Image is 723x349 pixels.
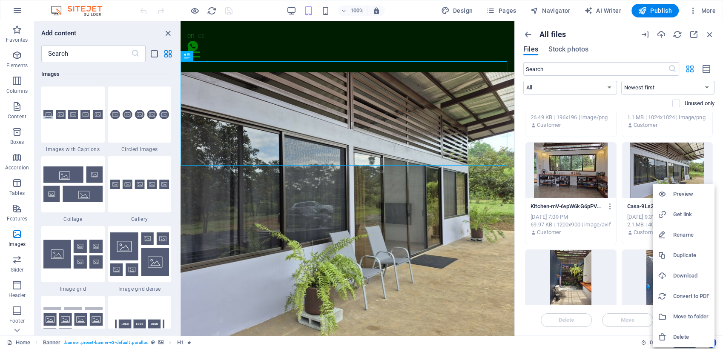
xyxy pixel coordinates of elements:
[673,332,709,342] h6: Delete
[673,189,709,199] h6: Preview
[673,291,709,301] h6: Convert to PDF
[673,230,709,240] h6: Rename
[673,312,709,322] h6: Move to folder
[673,271,709,281] h6: Download
[673,209,709,220] h6: Get link
[673,250,709,260] h6: Duplicate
